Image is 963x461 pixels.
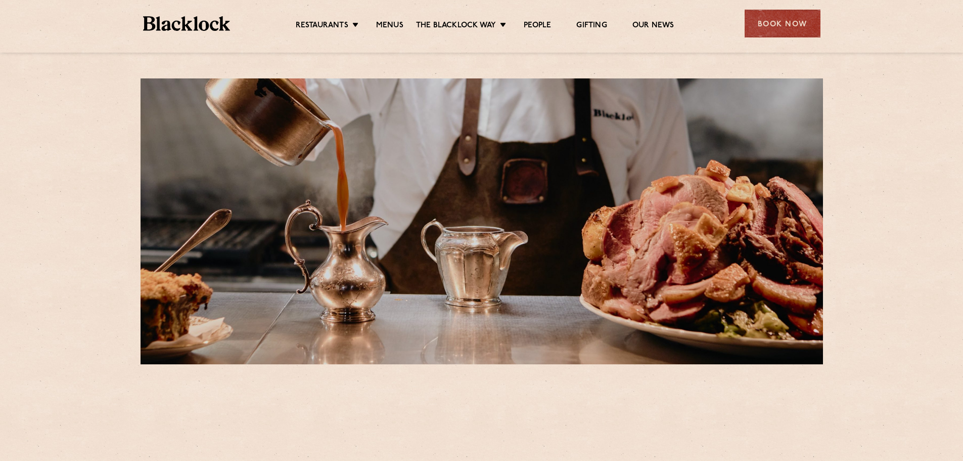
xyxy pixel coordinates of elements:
a: Gifting [576,21,607,32]
a: Menus [376,21,403,32]
a: People [524,21,551,32]
img: BL_Textured_Logo-footer-cropped.svg [143,16,231,31]
div: Book Now [745,10,820,37]
a: Our News [632,21,674,32]
a: The Blacklock Way [416,21,496,32]
a: Restaurants [296,21,348,32]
